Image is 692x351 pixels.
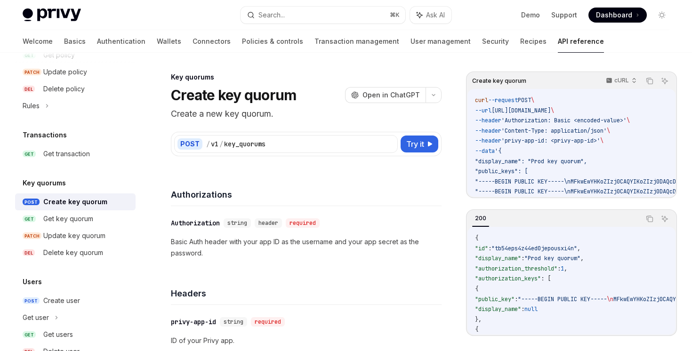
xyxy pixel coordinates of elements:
a: DELDelete policy [15,80,136,97]
a: GETGet users [15,326,136,343]
span: \ [607,127,610,135]
span: POST [23,199,40,206]
div: Get users [43,329,73,340]
div: Update policy [43,66,87,78]
span: { [475,326,478,333]
a: Support [551,10,577,20]
span: "public_keys": [ [475,168,528,175]
span: "authorization_keys" [475,275,541,282]
span: 'Content-Type: application/json' [501,127,607,135]
span: --header [475,137,501,144]
span: \ [551,107,554,114]
div: Get user [23,312,49,323]
a: Transaction management [314,30,399,53]
span: "authorization_threshold" [475,265,557,272]
div: Search... [258,9,285,21]
span: : [488,245,491,252]
span: PATCH [23,232,41,239]
span: DEL [23,249,35,256]
div: Create key quorum [43,196,107,207]
a: GETGet transaction [15,145,136,162]
span: --header [475,127,501,135]
button: Ask AI [410,7,451,24]
h5: Transactions [23,129,67,141]
span: : [557,265,561,272]
a: Wallets [157,30,181,53]
span: header [258,219,278,227]
span: curl [475,96,488,104]
span: : [515,295,518,303]
span: { [475,285,478,293]
span: Try it [406,138,424,150]
button: Toggle dark mode [654,8,669,23]
span: POST [23,297,40,304]
button: Search...⌘K [241,7,405,24]
div: required [251,317,285,327]
button: Ask AI [659,75,671,87]
span: "-----BEGIN PUBLIC KEY----- [518,295,607,303]
a: Demo [521,10,540,20]
button: Ask AI [659,213,671,225]
a: Connectors [193,30,231,53]
span: 'Authorization: Basic <encoded-value>' [501,117,627,124]
div: Create user [43,295,80,306]
span: POST [518,96,531,104]
span: GET [23,331,36,338]
div: Delete key quorum [43,247,103,258]
div: / [206,139,210,149]
h4: Headers [171,287,442,300]
a: PATCHUpdate policy [15,64,136,80]
span: Dashboard [596,10,632,20]
div: required [286,218,320,228]
div: 200 [472,213,489,224]
div: Get key quorum [43,213,93,224]
a: DELDelete key quorum [15,244,136,261]
a: User management [410,30,471,53]
button: Open in ChatGPT [345,87,426,103]
button: cURL [601,73,641,89]
span: \ [627,117,630,124]
div: Rules [23,100,40,112]
a: Dashboard [588,8,647,23]
span: \ [600,137,603,144]
span: '{ [495,147,501,155]
a: POSTCreate user [15,292,136,309]
span: "Prod key quorum" [524,255,580,262]
a: API reference [558,30,604,53]
span: , [580,255,584,262]
p: ID of your Privy app. [171,335,442,346]
div: Key quorums [171,72,442,82]
div: / [219,139,223,149]
span: Ask AI [426,10,445,20]
a: PATCHUpdate key quorum [15,227,136,244]
span: string [227,219,247,227]
span: "display_name": "Prod key quorum", [475,158,587,165]
span: Create key quorum [472,77,526,85]
span: Open in ChatGPT [362,90,420,100]
span: , [564,265,567,272]
a: Policies & controls [242,30,303,53]
span: "public_key" [475,295,515,303]
span: "display_name" [475,305,521,313]
div: Delete policy [43,83,85,95]
div: v1 [211,139,218,149]
button: Copy the contents from the code block [644,213,656,225]
span: --request [488,96,518,104]
span: , [577,245,580,252]
span: PATCH [23,69,41,76]
a: Security [482,30,509,53]
span: \ [531,96,534,104]
div: privy-app-id [171,317,216,327]
p: Basic Auth header with your app ID as the username and your app secret as the password. [171,236,442,259]
div: Authorization [171,218,220,228]
span: DEL [23,86,35,93]
span: : [521,255,524,262]
a: POSTCreate key quorum [15,193,136,210]
div: Get transaction [43,148,90,160]
span: 'privy-app-id: <privy-app-id>' [501,137,600,144]
div: key_quorums [224,139,266,149]
h5: Key quorums [23,177,66,189]
span: "tb54eps4z44ed0jepousxi4n" [491,245,577,252]
h5: Users [23,276,42,287]
a: Authentication [97,30,145,53]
